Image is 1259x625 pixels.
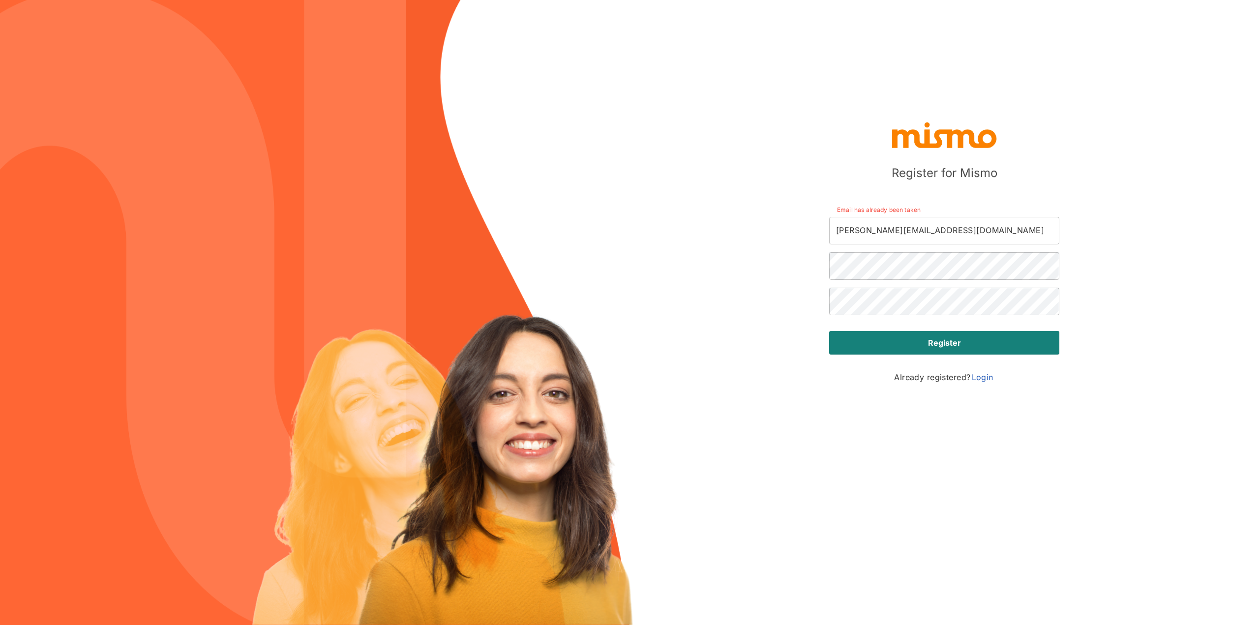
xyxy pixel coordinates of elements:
[829,217,1059,244] input: Email
[829,331,1059,355] button: Register
[892,165,997,181] h5: Register for Mismo
[890,120,998,149] img: logo
[829,197,1059,215] span: Email has already been taken
[894,370,994,384] p: Already registered?
[928,337,961,349] strong: Register
[971,371,994,383] a: Login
